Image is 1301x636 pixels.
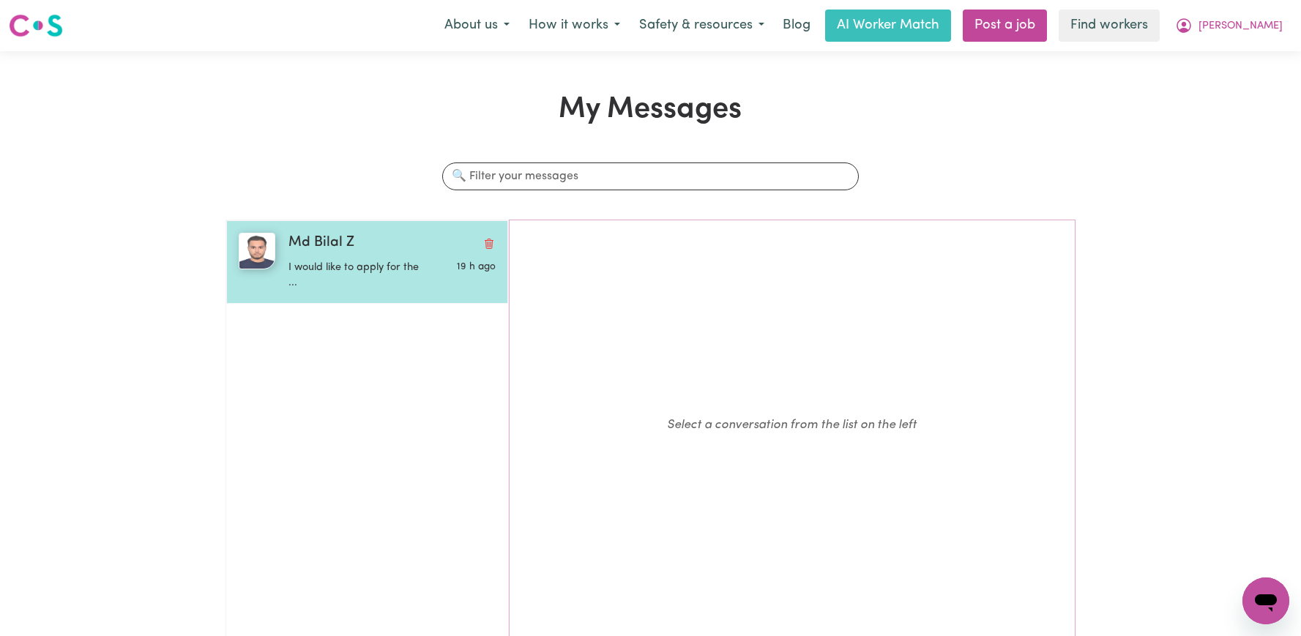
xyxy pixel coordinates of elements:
a: Post a job [963,10,1047,42]
a: AI Worker Match [825,10,951,42]
p: I would like to apply for the ... [288,260,427,291]
span: Message sent on August 2, 2025 [457,262,496,272]
img: Md Bilal Z [239,233,275,269]
a: Careseekers logo [9,9,63,42]
button: How it works [519,10,630,41]
button: Delete conversation [482,233,496,252]
a: Blog [774,10,819,42]
span: Md Bilal Z [288,233,354,254]
input: 🔍 Filter your messages [442,162,858,190]
span: [PERSON_NAME] [1199,18,1283,34]
button: Safety & resources [630,10,774,41]
img: Careseekers logo [9,12,63,39]
button: About us [435,10,519,41]
h1: My Messages [225,92,1076,127]
a: Find workers [1059,10,1160,42]
button: My Account [1166,10,1292,41]
em: Select a conversation from the list on the left [667,419,917,431]
button: Md Bilal ZMd Bilal ZDelete conversationI would like to apply for the ...Message sent on August 2,... [226,220,508,304]
iframe: Button to launch messaging window [1242,577,1289,624]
